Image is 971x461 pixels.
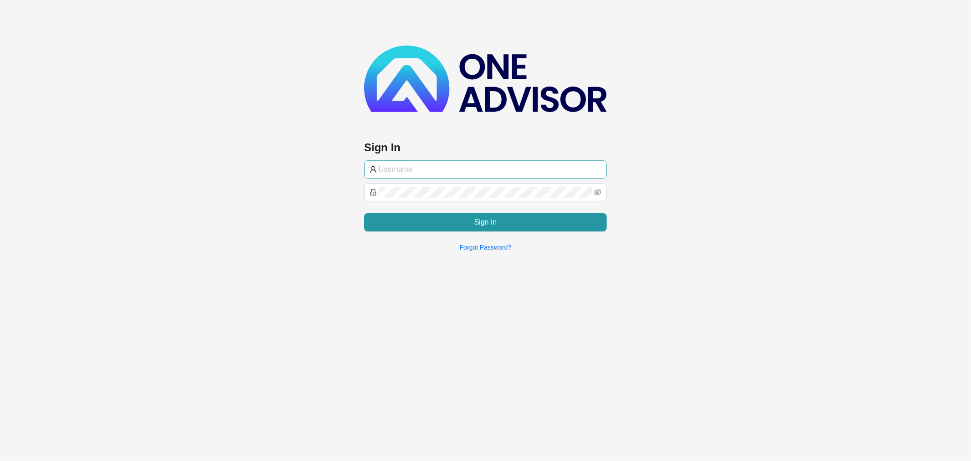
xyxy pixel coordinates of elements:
span: user [370,166,377,173]
img: b89e593ecd872904241dc73b71df2e41-logo-dark.svg [364,46,607,112]
input: Username [379,164,601,175]
h3: Sign In [364,140,607,155]
button: Sign In [364,213,607,231]
a: Forgot Password? [460,244,512,251]
span: Sign In [474,217,497,228]
span: eye-invisible [594,189,601,196]
span: lock [370,189,377,196]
